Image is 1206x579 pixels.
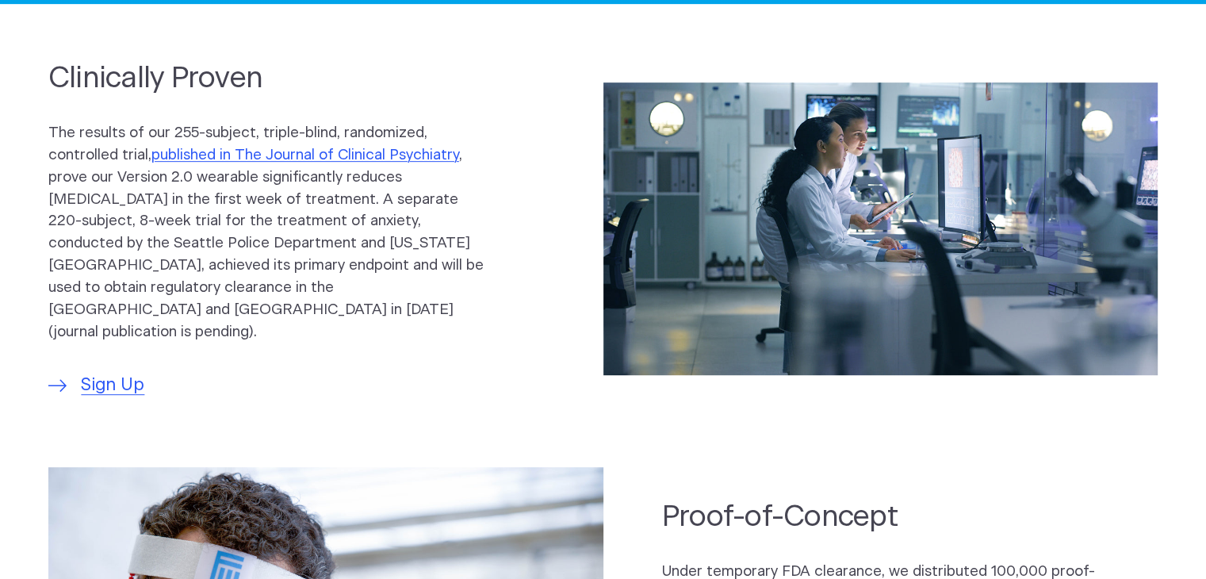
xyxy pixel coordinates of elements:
span: Sign Up [81,373,144,399]
h2: Proof-of-Concept [662,497,1099,536]
a: published in The Journal of Clinical Psychiatry [151,148,459,163]
a: Sign Up [48,373,145,399]
h2: Clinically Proven [48,59,485,98]
p: The results of our 255-subject, triple-blind, randomized, controlled trial, , prove our Version 2... [48,122,485,343]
